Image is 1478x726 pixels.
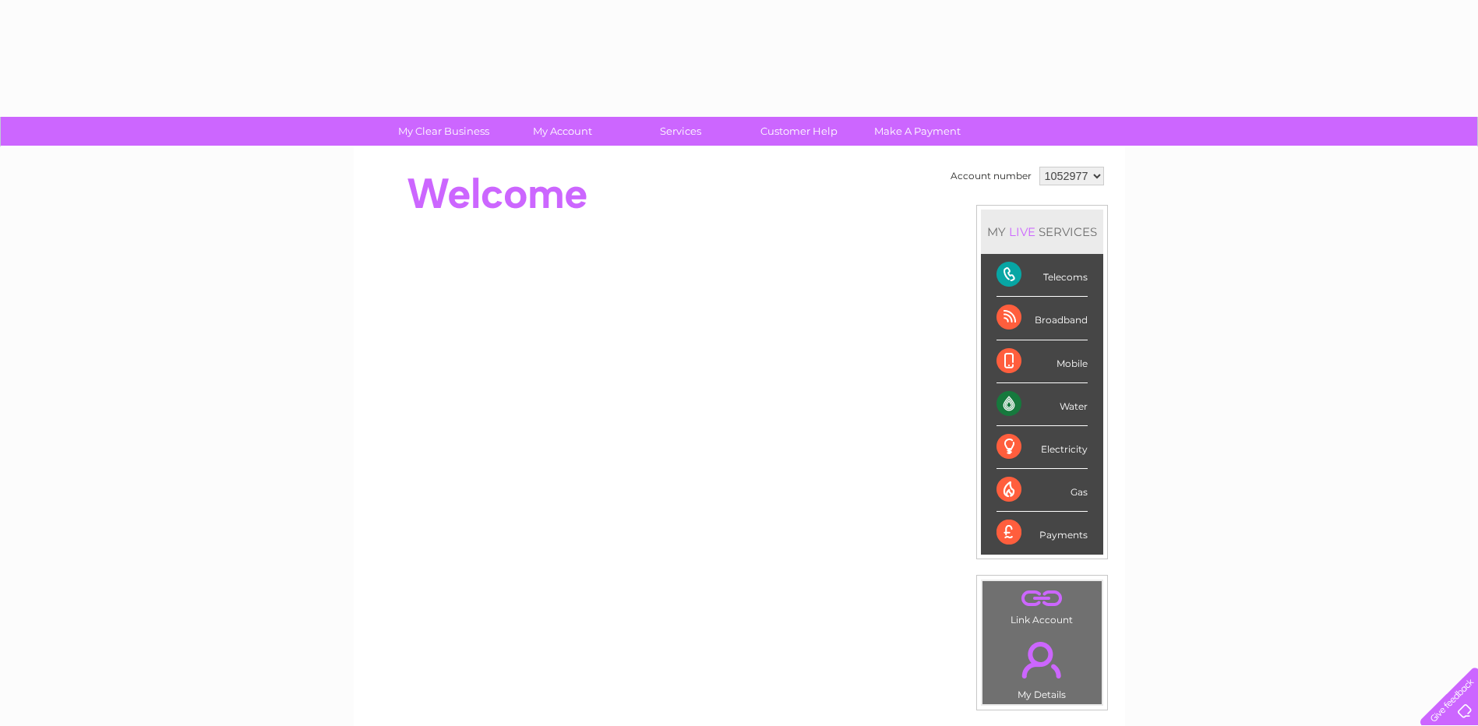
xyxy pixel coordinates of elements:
[982,629,1102,705] td: My Details
[498,117,626,146] a: My Account
[997,512,1088,554] div: Payments
[616,117,745,146] a: Services
[1006,224,1039,239] div: LIVE
[997,426,1088,469] div: Electricity
[982,580,1102,629] td: Link Account
[997,254,1088,297] div: Telecoms
[997,340,1088,383] div: Mobile
[981,210,1103,254] div: MY SERVICES
[379,117,508,146] a: My Clear Business
[853,117,982,146] a: Make A Payment
[735,117,863,146] a: Customer Help
[997,297,1088,340] div: Broadband
[997,383,1088,426] div: Water
[986,633,1098,687] a: .
[997,469,1088,512] div: Gas
[947,163,1035,189] td: Account number
[986,585,1098,612] a: .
